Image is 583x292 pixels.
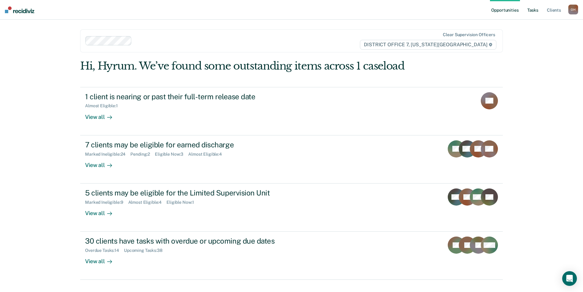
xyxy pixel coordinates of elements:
div: Overdue Tasks : 14 [85,248,124,253]
div: Upcoming Tasks : 38 [124,248,167,253]
div: Almost Eligible : 1 [85,103,123,108]
a: 5 clients may be eligible for the Limited Supervision UnitMarked Ineligible:9Almost Eligible:4Eli... [80,184,503,232]
div: View all [85,157,119,169]
div: 1 client is nearing or past their full-term release date [85,92,300,101]
img: Recidiviz [5,6,34,13]
div: Pending : 2 [130,152,155,157]
a: 7 clients may be eligible for earned dischargeMarked Ineligible:24Pending:2Eligible Now:3Almost E... [80,135,503,184]
div: Eligible Now : 1 [166,200,199,205]
div: Eligible Now : 3 [155,152,188,157]
div: Almost Eligible : 4 [188,152,227,157]
span: DISTRICT OFFICE 7, [US_STATE][GEOGRAPHIC_DATA] [360,40,496,50]
div: View all [85,205,119,217]
a: 30 clients have tasks with overdue or upcoming due datesOverdue Tasks:14Upcoming Tasks:38View all [80,232,503,280]
button: OH [568,5,578,14]
div: Hi, Hyrum. We’ve found some outstanding items across 1 caseload [80,60,418,72]
a: 1 client is nearing or past their full-term release dateAlmost Eligible:1View all [80,87,503,135]
div: View all [85,108,119,120]
div: View all [85,253,119,265]
div: Almost Eligible : 4 [128,200,167,205]
div: 5 clients may be eligible for the Limited Supervision Unit [85,188,300,197]
div: Clear supervision officers [443,32,495,37]
div: Marked Ineligible : 24 [85,152,130,157]
div: Marked Ineligible : 9 [85,200,128,205]
div: 30 clients have tasks with overdue or upcoming due dates [85,237,300,245]
div: 7 clients may be eligible for earned discharge [85,140,300,149]
div: O H [568,5,578,14]
div: Open Intercom Messenger [562,271,577,286]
